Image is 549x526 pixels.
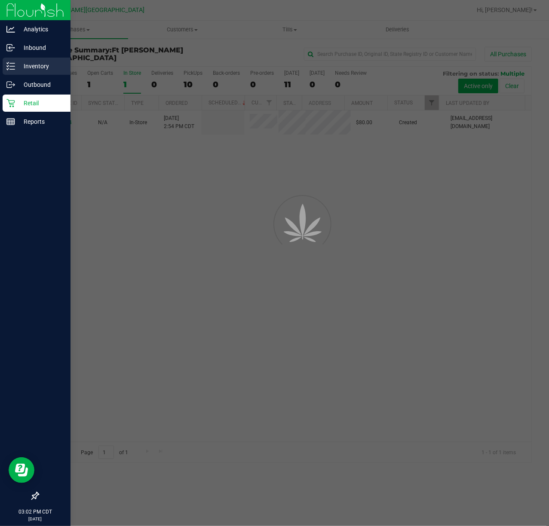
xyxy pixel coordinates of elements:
p: Inbound [15,43,67,53]
p: Retail [15,98,67,108]
p: 03:02 PM CDT [4,508,67,516]
inline-svg: Reports [6,117,15,126]
inline-svg: Retail [6,99,15,107]
p: Reports [15,116,67,127]
p: Outbound [15,80,67,90]
inline-svg: Inventory [6,62,15,70]
p: [DATE] [4,516,67,522]
iframe: Resource center [9,457,34,483]
inline-svg: Outbound [6,80,15,89]
p: Inventory [15,61,67,71]
inline-svg: Inbound [6,43,15,52]
inline-svg: Analytics [6,25,15,34]
p: Analytics [15,24,67,34]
